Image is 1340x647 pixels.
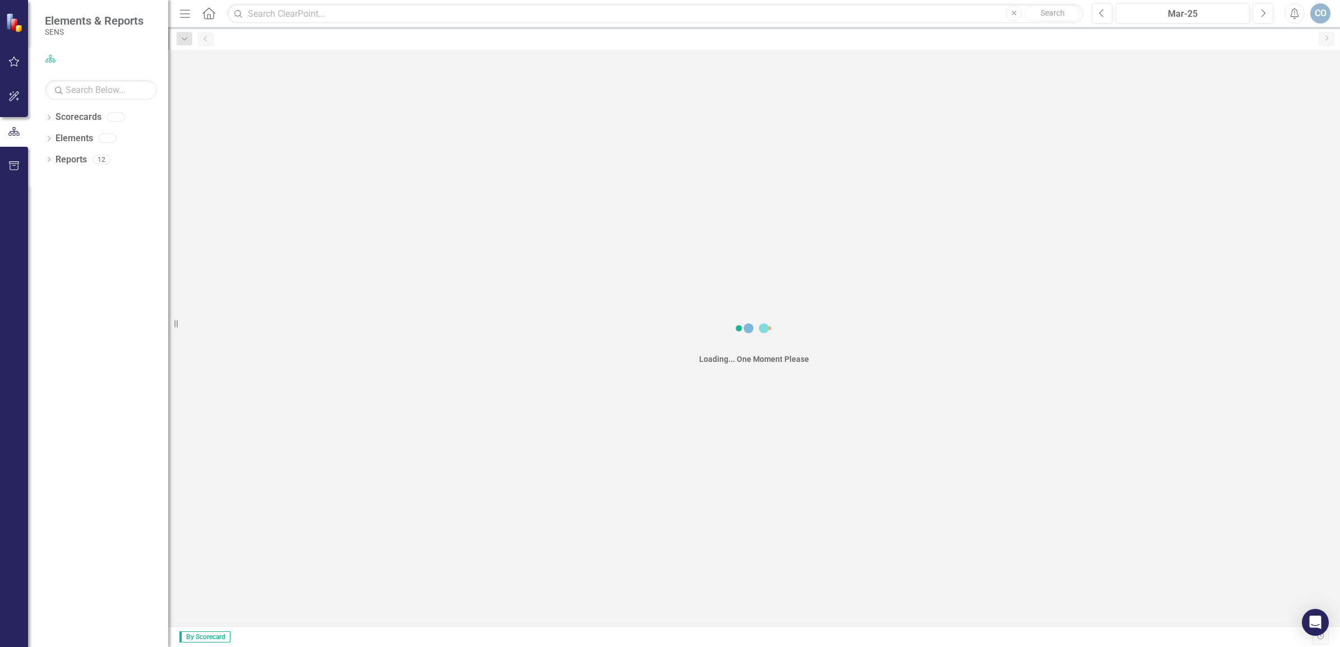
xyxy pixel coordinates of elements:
a: Scorecards [56,111,101,124]
div: 12 [93,155,110,164]
button: Search [1024,6,1080,21]
a: Elements [56,132,93,145]
div: Loading... One Moment Please [699,353,809,365]
div: Open Intercom Messenger [1302,609,1329,636]
input: Search Below... [45,80,157,100]
button: Mar-25 [1116,3,1250,24]
a: Reports [56,153,87,166]
button: CO [1310,3,1330,24]
img: ClearPoint Strategy [6,13,25,32]
span: Elements & Reports [45,14,144,27]
input: Search ClearPoint... [227,4,1083,24]
span: Search [1041,8,1065,17]
small: SENS [45,27,144,36]
span: By Scorecard [179,631,230,643]
div: Mar-25 [1120,7,1246,21]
